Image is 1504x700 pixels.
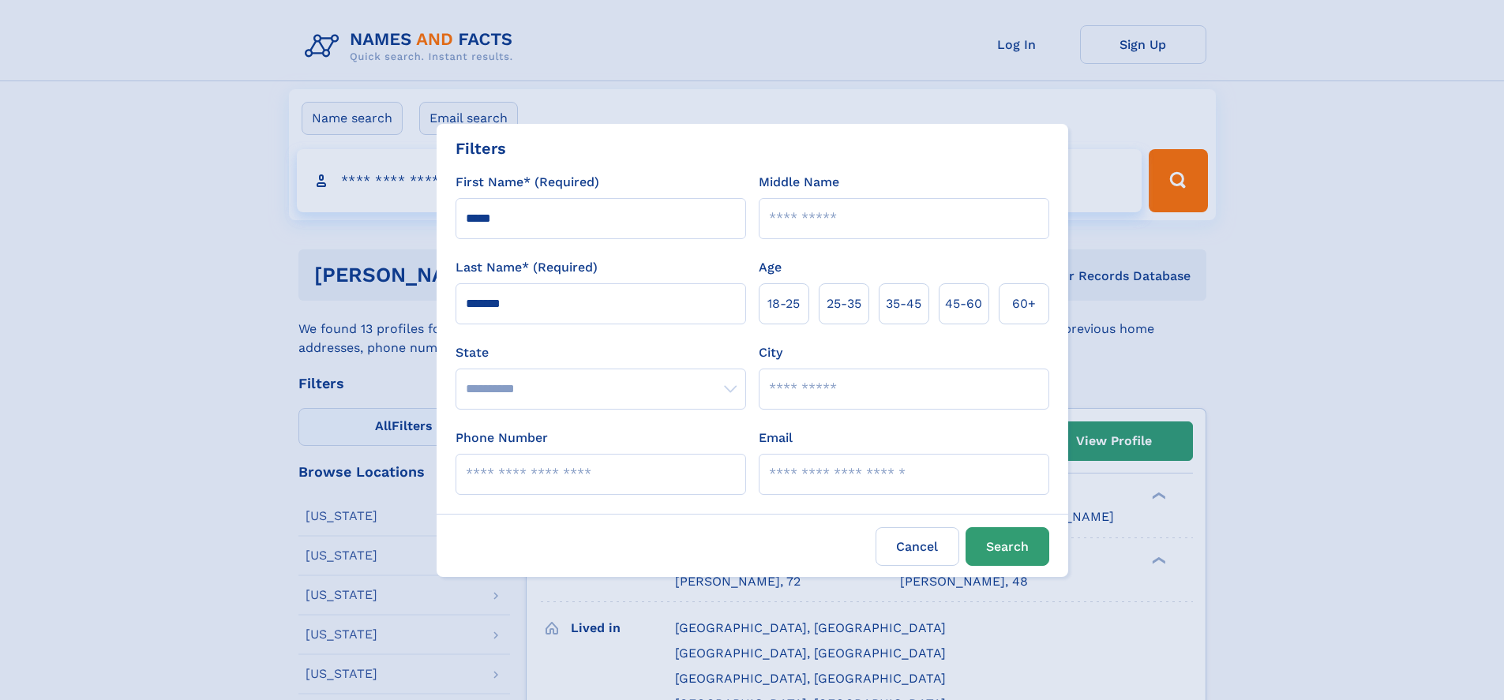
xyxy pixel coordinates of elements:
[456,137,506,160] div: Filters
[759,173,839,192] label: Middle Name
[886,294,921,313] span: 35‑45
[827,294,861,313] span: 25‑35
[966,527,1049,566] button: Search
[759,429,793,447] label: Email
[456,429,548,447] label: Phone Number
[767,294,800,313] span: 18‑25
[456,258,598,277] label: Last Name* (Required)
[945,294,982,313] span: 45‑60
[456,343,746,362] label: State
[759,258,782,277] label: Age
[759,343,782,362] label: City
[456,173,599,192] label: First Name* (Required)
[1012,294,1036,313] span: 60+
[876,527,959,566] label: Cancel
